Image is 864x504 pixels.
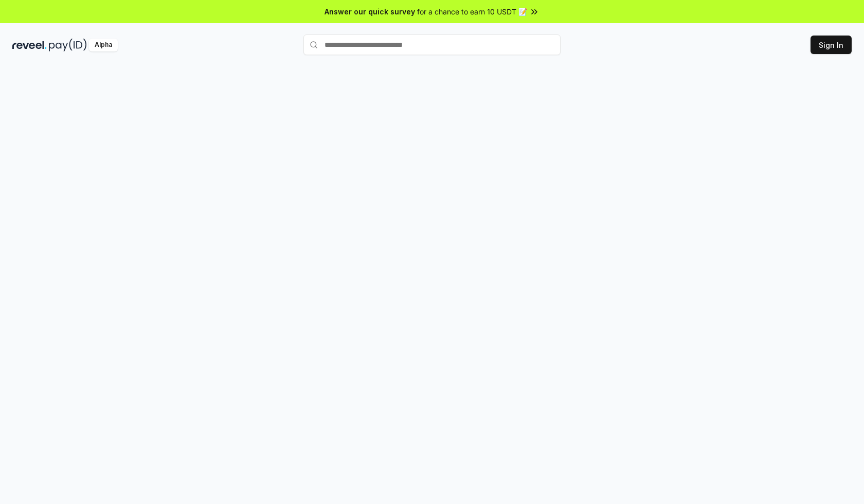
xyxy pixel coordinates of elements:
[811,36,852,54] button: Sign In
[12,39,47,51] img: reveel_dark
[89,39,118,51] div: Alpha
[49,39,87,51] img: pay_id
[325,6,415,17] span: Answer our quick survey
[417,6,527,17] span: for a chance to earn 10 USDT 📝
